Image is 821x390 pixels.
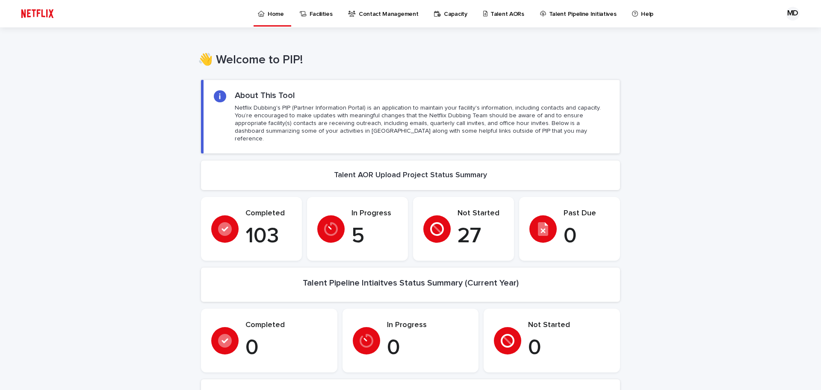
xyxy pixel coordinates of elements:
[245,223,292,249] p: 103
[786,7,800,21] div: MD
[351,223,398,249] p: 5
[245,209,292,218] p: Completed
[351,209,398,218] p: In Progress
[235,90,295,101] h2: About This Tool
[387,321,469,330] p: In Progress
[198,53,617,68] h1: 👋 Welcome to PIP!
[235,104,609,143] p: Netflix Dubbing's PIP (Partner Information Portal) is an application to maintain your facility's ...
[245,335,327,361] p: 0
[387,335,469,361] p: 0
[564,209,610,218] p: Past Due
[528,321,610,330] p: Not Started
[458,223,504,249] p: 27
[17,5,58,22] img: ifQbXi3ZQGMSEF7WDB7W
[564,223,610,249] p: 0
[303,278,519,288] h2: Talent Pipeline Intiaitves Status Summary (Current Year)
[334,171,487,180] h2: Talent AOR Upload Project Status Summary
[245,321,327,330] p: Completed
[458,209,504,218] p: Not Started
[528,335,610,361] p: 0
